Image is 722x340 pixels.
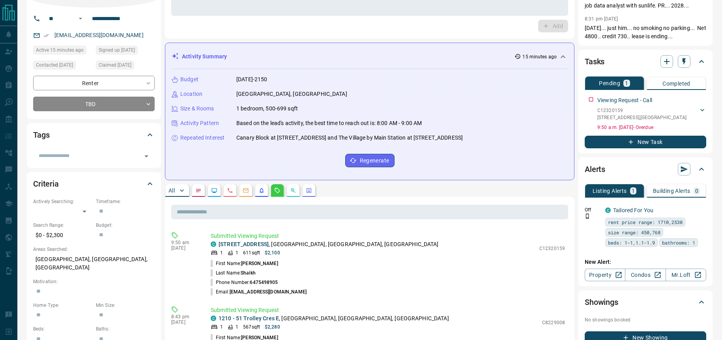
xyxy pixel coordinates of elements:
svg: Calls [227,187,233,194]
p: [DATE]... just him... no smoking no parking... Net 4800.. credit 730.. lease is ending... [585,24,706,41]
p: Activity Summary [182,52,227,61]
p: Submitted Viewing Request [211,232,565,240]
h2: Alerts [585,163,605,176]
p: Location [180,90,202,98]
p: Email: [211,288,307,295]
span: Active 15 minutes ago [36,46,84,54]
p: New Alert: [585,258,706,266]
a: Mr.Loft [666,269,706,281]
p: Min Size: [96,302,155,309]
p: Home Type: [33,302,92,309]
svg: Emails [243,187,249,194]
p: 1 [236,249,238,256]
p: 1 [625,80,628,86]
div: C12320159[STREET_ADDRESS],[GEOGRAPHIC_DATA] [597,105,706,123]
p: First Name: [211,260,278,267]
div: condos.ca [605,207,611,213]
p: 1 [236,323,238,331]
p: $2,100 [265,249,280,256]
div: Mon Aug 18 2025 [33,46,92,57]
div: Activity Summary15 minutes ago [172,49,568,64]
p: 1 bedroom, 500-699 sqft [236,105,298,113]
svg: Lead Browsing Activity [211,187,217,194]
svg: Notes [195,187,202,194]
span: beds: 1-1,1.1-1.9 [608,239,655,247]
span: Claimed [DATE] [99,61,131,69]
svg: Email Verified [43,33,49,38]
p: 1 [632,188,635,194]
p: Submitted Viewing Request [211,306,565,314]
a: Tailored For You [613,207,653,213]
p: Size & Rooms [180,105,214,113]
p: Areas Searched: [33,246,155,253]
button: Open [141,151,152,162]
p: Repeated Interest [180,134,224,142]
p: 9:50 a.m. [DATE] - Overdue [597,124,706,131]
h2: Showings [585,296,618,308]
p: 1 [220,323,223,331]
p: Pending [599,80,620,86]
div: Wed Feb 15 2023 [96,61,155,72]
a: 1210 - 51 Trolley Cres E [219,315,279,321]
p: C8229008 [542,319,565,326]
div: Alerts [585,160,706,179]
p: Off [585,206,600,213]
p: Actively Searching: [33,198,92,205]
svg: Push Notification Only [585,213,590,219]
p: 1 [220,249,223,256]
p: 15 minutes ago [522,53,557,60]
span: [PERSON_NAME] [241,261,278,266]
button: Open [76,14,85,23]
div: Renter [33,76,155,90]
p: $0 - $2,300 [33,229,92,242]
div: condos.ca [211,316,216,321]
p: All [168,188,175,193]
p: Budget [180,75,198,84]
div: Wed Feb 15 2023 [96,46,155,57]
p: Building Alerts [653,188,690,194]
p: C12320159 [539,245,565,252]
p: [STREET_ADDRESS] , [GEOGRAPHIC_DATA] [597,114,686,121]
span: rent price range: 1710,2530 [608,218,683,226]
p: No showings booked [585,316,706,323]
div: Tags [33,125,155,144]
p: Canary Block at [STREET_ADDRESS] and The Village by Main Station at [STREET_ADDRESS] [236,134,463,142]
p: Budget: [96,222,155,229]
p: [DATE] [171,319,199,325]
p: Completed [662,81,690,86]
svg: Listing Alerts [258,187,265,194]
p: 611 sqft [243,249,260,256]
div: Tasks [585,52,706,71]
a: Condos [625,269,666,281]
h2: Criteria [33,177,59,190]
button: New Task [585,136,706,148]
p: Beds: [33,325,92,333]
p: $2,280 [265,323,280,331]
p: Motivation: [33,278,155,285]
div: Criteria [33,174,155,193]
a: Property [585,269,625,281]
button: Regenerate [345,154,395,167]
span: Shaikh [241,270,256,276]
p: Viewing Request - Call [597,96,652,105]
p: Phone Number: [211,279,278,286]
span: Signed up [DATE] [99,46,135,54]
span: [EMAIL_ADDRESS][DOMAIN_NAME] [230,289,307,295]
p: Listing Alerts [593,188,627,194]
p: Baths: [96,325,155,333]
p: 8:43 pm [171,314,199,319]
span: size range: 450,768 [608,228,660,236]
a: [EMAIL_ADDRESS][DOMAIN_NAME] [54,32,144,38]
p: Activity Pattern [180,119,219,127]
svg: Agent Actions [306,187,312,194]
span: 6475498905 [250,280,278,285]
svg: Requests [274,187,281,194]
p: [DATE] [171,245,199,251]
p: [GEOGRAPHIC_DATA], [GEOGRAPHIC_DATA], [GEOGRAPHIC_DATA] [33,253,155,274]
p: , [GEOGRAPHIC_DATA], [GEOGRAPHIC_DATA], [GEOGRAPHIC_DATA] [219,314,449,323]
div: Fri Apr 12 2024 [33,61,92,72]
p: Search Range: [33,222,92,229]
span: Contacted [DATE] [36,61,73,69]
div: TBD [33,97,155,111]
p: [DATE]-2150 [236,75,267,84]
